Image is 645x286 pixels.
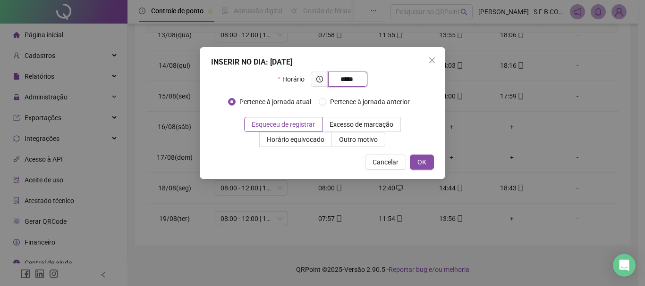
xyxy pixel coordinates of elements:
button: Close [424,53,440,68]
span: Outro motivo [339,136,378,143]
label: Horário [278,72,310,87]
span: Excesso de marcação [330,121,393,128]
span: Cancelar [373,157,399,167]
div: INSERIR NO DIA : [DATE] [211,57,434,68]
span: clock-circle [316,76,323,82]
button: Cancelar [365,155,406,170]
span: OK [417,157,426,167]
span: close [428,57,436,64]
span: Pertence à jornada atual [236,97,315,107]
span: Pertence à jornada anterior [326,97,414,107]
span: Esqueceu de registrar [252,121,315,128]
button: OK [410,155,434,170]
span: Horário equivocado [267,136,324,143]
div: Open Intercom Messenger [613,254,636,277]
